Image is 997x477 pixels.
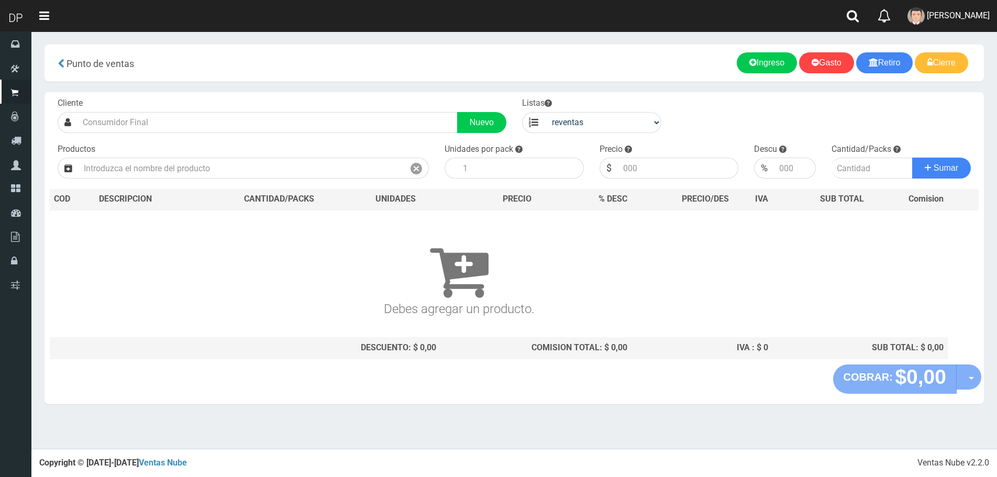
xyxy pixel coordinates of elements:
h3: Debes agregar un producto. [54,225,864,316]
img: User Image [907,7,925,25]
span: Comision [909,193,944,205]
span: IVA [755,194,768,204]
span: Sumar [934,163,958,172]
a: Retiro [856,52,913,73]
a: Ingreso [737,52,797,73]
span: Punto de ventas [67,58,134,69]
input: 1 [458,158,584,179]
strong: Copyright © [DATE]-[DATE] [39,458,187,468]
span: PRECIO [503,193,531,205]
strong: $0,00 [895,365,946,388]
label: Cantidad/Packs [832,143,891,156]
a: Cierre [915,52,968,73]
button: COBRAR: $0,00 [833,364,957,394]
th: UNIDADES [351,189,440,210]
div: IVA : $ 0 [636,342,768,354]
label: Cliente [58,97,83,109]
span: PRECIO/DES [682,194,729,204]
div: $ [600,158,618,179]
input: 000 [618,158,739,179]
div: SUB TOTAL: $ 0,00 [777,342,944,354]
th: COD [50,189,95,210]
div: DESCUENTO: $ 0,00 [212,342,436,354]
span: CRIPCION [114,194,152,204]
label: Unidades por pack [445,143,513,156]
input: Introduzca el nombre del producto [79,158,404,179]
label: Descu [754,143,777,156]
div: % [754,158,774,179]
label: Productos [58,143,95,156]
th: DES [95,189,207,210]
input: Consumidor Final [77,112,458,133]
span: SUB TOTAL [820,193,864,205]
button: Sumar [912,158,971,179]
input: 000 [774,158,816,179]
a: Gasto [799,52,854,73]
span: [PERSON_NAME] [927,10,990,20]
input: Cantidad [832,158,913,179]
label: Listas [522,97,552,109]
th: CANTIDAD/PACKS [207,189,351,210]
a: Ventas Nube [139,458,187,468]
label: Precio [600,143,623,156]
a: Nuevo [457,112,506,133]
div: COMISION TOTAL: $ 0,00 [445,342,627,354]
span: % DESC [599,194,627,204]
div: Ventas Nube v2.2.0 [917,457,989,469]
strong: COBRAR: [844,371,893,383]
